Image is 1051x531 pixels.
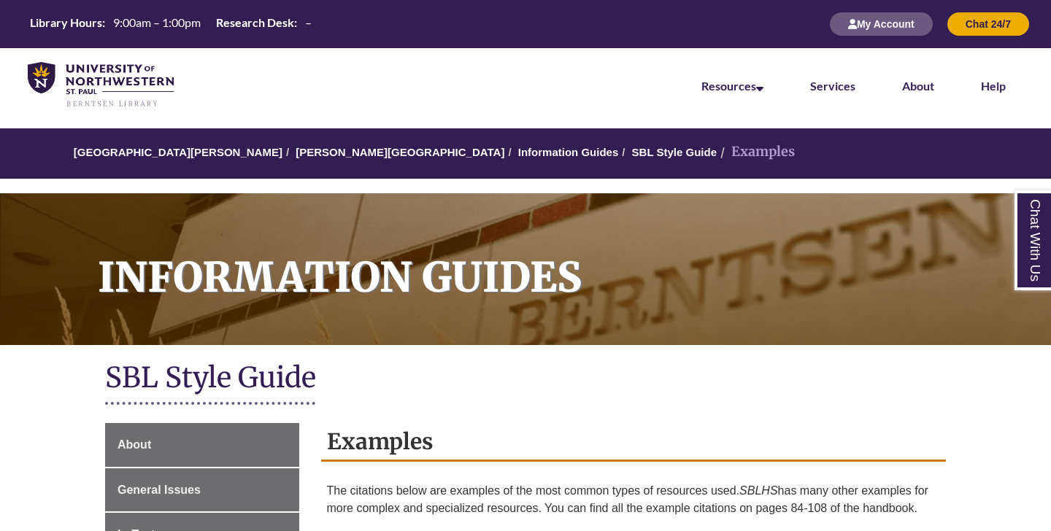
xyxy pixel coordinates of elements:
[24,15,317,33] table: Hours Today
[105,360,946,398] h1: SBL Style Guide
[28,62,174,108] img: UNWSP Library Logo
[701,79,763,93] a: Resources
[113,15,201,29] span: 9:00am – 1:00pm
[327,476,941,523] p: The citations below are examples of the most common types of resources used. has many other examp...
[305,15,312,29] span: –
[105,468,299,512] a: General Issues
[902,79,934,93] a: About
[981,79,1006,93] a: Help
[74,146,282,158] a: [GEOGRAPHIC_DATA][PERSON_NAME]
[296,146,504,158] a: [PERSON_NAME][GEOGRAPHIC_DATA]
[830,12,933,36] button: My Account
[118,438,151,451] span: About
[810,79,855,93] a: Services
[518,146,619,158] a: Information Guides
[830,18,933,30] a: My Account
[321,423,947,462] h2: Examples
[24,15,107,31] th: Library Hours:
[717,142,795,163] li: Examples
[24,15,317,34] a: Hours Today
[739,484,777,497] em: SBLHS
[947,18,1029,30] a: Chat 24/7
[118,484,201,496] span: General Issues
[105,423,299,467] a: About
[82,193,1051,326] h1: Information Guides
[210,15,299,31] th: Research Desk:
[947,12,1029,36] button: Chat 24/7
[632,146,717,158] a: SBL Style Guide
